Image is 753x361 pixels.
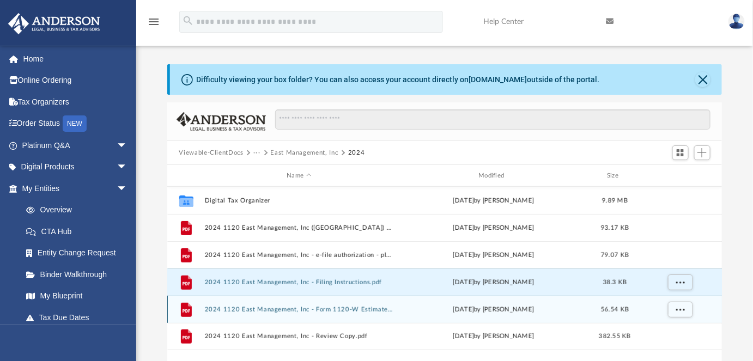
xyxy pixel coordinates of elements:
div: [DATE] by [PERSON_NAME] [399,305,588,315]
a: menu [147,21,160,28]
div: [DATE] by [PERSON_NAME] [399,223,588,233]
a: Order StatusNEW [8,113,144,135]
div: id [641,171,718,181]
i: search [182,15,194,27]
button: 2024 [348,148,365,158]
a: Overview [15,199,144,221]
span: 382.55 KB [599,333,630,339]
span: 79.07 KB [601,252,629,258]
a: Binder Walkthrough [15,264,144,285]
button: Add [694,145,711,161]
button: 2024 1120 East Management, Inc ([GEOGRAPHIC_DATA]) Print, Sign, Mail.pdf [204,224,394,231]
button: ··· [253,148,260,158]
button: East Management, Inc [271,148,338,158]
button: 2024 1120 East Management, Inc - Form 1120-W Estimated Tax Voucher.pdf [204,306,394,313]
button: Digital Tax Organizer [204,197,394,204]
img: Anderson Advisors Platinum Portal [5,13,104,34]
button: 2024 1120 East Management, Inc - Review Copy.pdf [204,333,394,340]
button: 2024 1120 East Management, Inc - e-file authorization - please sign.pdf [204,252,394,259]
a: Platinum Q&Aarrow_drop_down [8,134,144,156]
span: 93.17 KB [601,225,629,231]
span: arrow_drop_down [117,178,138,200]
button: 2024 1120 East Management, Inc - Filing Instructions.pdf [204,279,394,286]
span: arrow_drop_down [117,156,138,179]
a: My Blueprint [15,285,138,307]
div: Difficulty viewing your box folder? You can also access your account directly on outside of the p... [197,74,600,85]
img: User Pic [728,14,745,29]
button: More options [667,302,693,318]
a: CTA Hub [15,221,144,242]
div: [DATE] by [PERSON_NAME] [399,278,588,287]
span: 38.3 KB [603,279,627,285]
a: Tax Due Dates [15,307,144,328]
button: Viewable-ClientDocs [179,148,243,158]
div: NEW [63,115,87,132]
input: Search files and folders [275,109,710,130]
div: [DATE] by [PERSON_NAME] [399,196,588,206]
a: Digital Productsarrow_drop_down [8,156,144,178]
a: Tax Organizers [8,91,144,113]
a: [DOMAIN_NAME] [469,75,527,84]
a: My Entitiesarrow_drop_down [8,178,144,199]
div: Modified [398,171,588,181]
span: arrow_drop_down [117,134,138,157]
a: Home [8,48,144,70]
div: Size [593,171,636,181]
div: [DATE] by [PERSON_NAME] [399,332,588,341]
div: [DATE] by [PERSON_NAME] [399,250,588,260]
button: More options [667,274,693,291]
span: 9.89 MB [602,198,628,204]
i: menu [147,15,160,28]
div: id [172,171,199,181]
button: Close [695,72,711,87]
a: Entity Change Request [15,242,144,264]
a: Online Ordering [8,70,144,91]
span: 56.54 KB [601,307,629,313]
button: Switch to Grid View [672,145,689,161]
div: Name [204,171,393,181]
